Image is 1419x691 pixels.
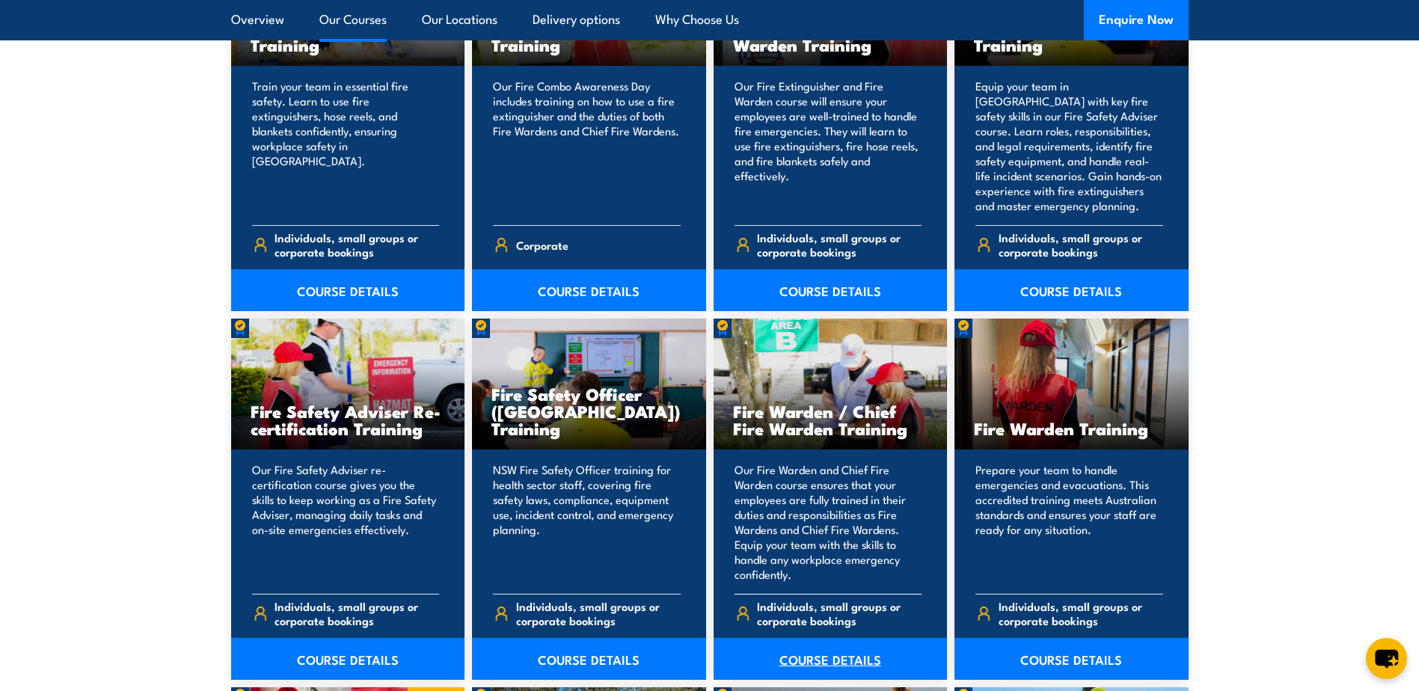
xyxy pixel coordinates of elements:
[735,79,922,213] p: Our Fire Extinguisher and Fire Warden course will ensure your employees are well-trained to handl...
[733,402,928,437] h3: Fire Warden / Chief Fire Warden Training
[999,230,1163,259] span: Individuals, small groups or corporate bookings
[954,269,1189,311] a: COURSE DETAILS
[493,79,681,213] p: Our Fire Combo Awareness Day includes training on how to use a fire extinguisher and the duties o...
[735,462,922,582] p: Our Fire Warden and Chief Fire Warden course ensures that your employees are fully trained in the...
[1366,638,1407,679] button: chat-button
[251,19,446,53] h3: Fire Extinguisher Training
[472,638,706,680] a: COURSE DETAILS
[516,233,568,257] span: Corporate
[975,462,1163,582] p: Prepare your team to handle emergencies and evacuations. This accredited training meets Australia...
[493,462,681,582] p: NSW Fire Safety Officer training for health sector staff, covering fire safety laws, compliance, ...
[757,599,922,627] span: Individuals, small groups or corporate bookings
[999,599,1163,627] span: Individuals, small groups or corporate bookings
[954,638,1189,680] a: COURSE DETAILS
[491,385,687,437] h3: Fire Safety Officer ([GEOGRAPHIC_DATA]) Training
[974,19,1169,53] h3: Fire Safety Adviser Training
[757,230,922,259] span: Individuals, small groups or corporate bookings
[251,402,446,437] h3: Fire Safety Adviser Re-certification Training
[733,19,928,53] h3: Fire Extinguisher / Fire Warden Training
[231,638,465,680] a: COURSE DETAILS
[252,79,440,213] p: Train your team in essential fire safety. Learn to use fire extinguishers, hose reels, and blanke...
[714,269,948,311] a: COURSE DETAILS
[516,599,681,627] span: Individuals, small groups or corporate bookings
[275,599,439,627] span: Individuals, small groups or corporate bookings
[975,79,1163,213] p: Equip your team in [GEOGRAPHIC_DATA] with key fire safety skills in our Fire Safety Adviser cours...
[974,420,1169,437] h3: Fire Warden Training
[231,269,465,311] a: COURSE DETAILS
[714,638,948,680] a: COURSE DETAILS
[472,269,706,311] a: COURSE DETAILS
[275,230,439,259] span: Individuals, small groups or corporate bookings
[252,462,440,582] p: Our Fire Safety Adviser re-certification course gives you the skills to keep working as a Fire Sa...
